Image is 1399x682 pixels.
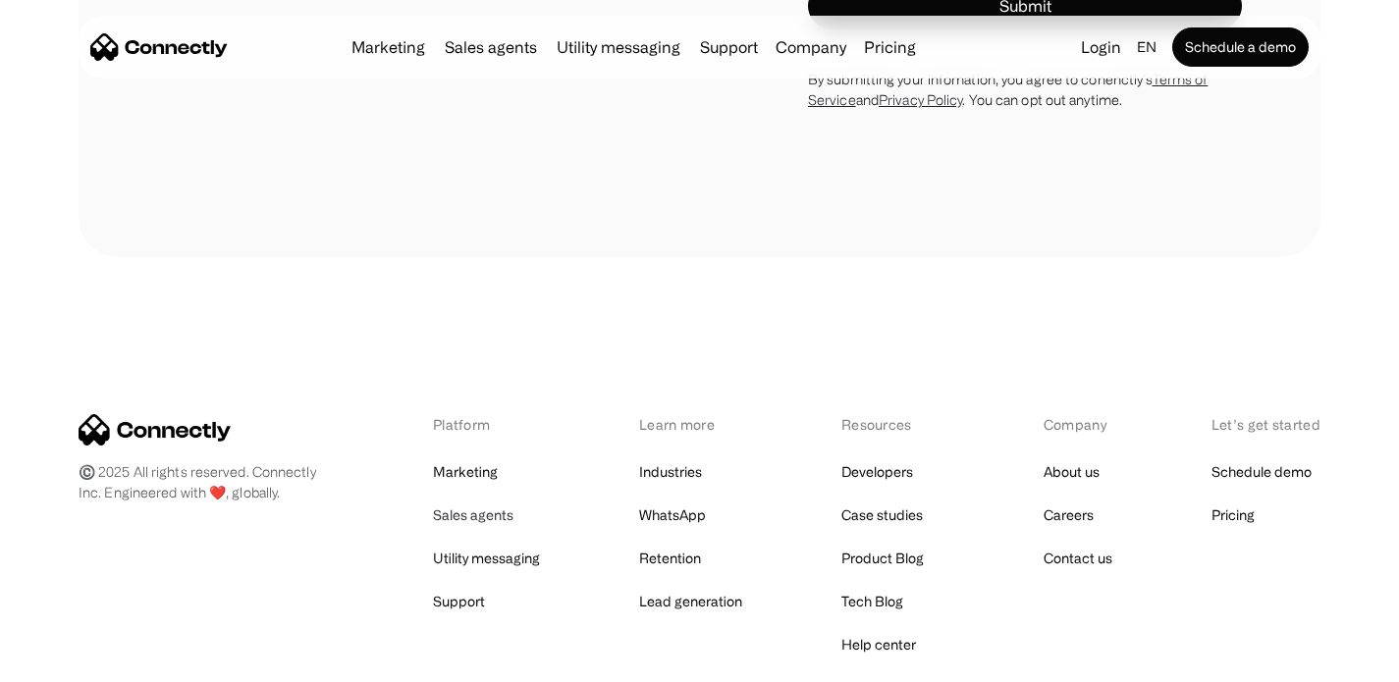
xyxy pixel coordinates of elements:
[639,588,742,615] a: Lead generation
[1044,501,1094,529] a: Careers
[1073,33,1129,61] a: Login
[20,646,118,675] aside: Language selected: English
[433,458,498,486] a: Marketing
[549,39,688,55] a: Utility messaging
[1211,458,1312,486] a: Schedule demo
[39,648,118,675] ul: Language list
[1137,33,1157,61] div: en
[344,39,433,55] a: Marketing
[1044,458,1100,486] a: About us
[841,414,944,435] div: Resources
[639,545,701,572] a: Retention
[433,501,513,529] a: Sales agents
[879,92,962,107] a: Privacy Policy
[639,414,742,435] div: Learn more
[1044,545,1112,572] a: Contact us
[692,39,766,55] a: Support
[841,631,916,658] a: Help center
[1129,33,1168,61] div: en
[841,458,913,486] a: Developers
[437,39,545,55] a: Sales agents
[433,588,485,615] a: Support
[841,588,903,615] a: Tech Blog
[639,501,706,529] a: WhatsApp
[1211,414,1320,435] div: Let’s get started
[90,32,228,62] a: home
[1172,27,1309,67] a: Schedule a demo
[433,545,540,572] a: Utility messaging
[1044,414,1112,435] div: Company
[808,69,1242,110] div: By submitting your infomation, you agree to conenctly’s and . You can opt out anytime.
[1211,501,1255,529] a: Pricing
[770,33,852,61] div: Company
[639,458,702,486] a: Industries
[433,414,540,435] div: Platform
[776,33,846,61] div: Company
[841,545,924,572] a: Product Blog
[856,39,924,55] a: Pricing
[841,501,923,529] a: Case studies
